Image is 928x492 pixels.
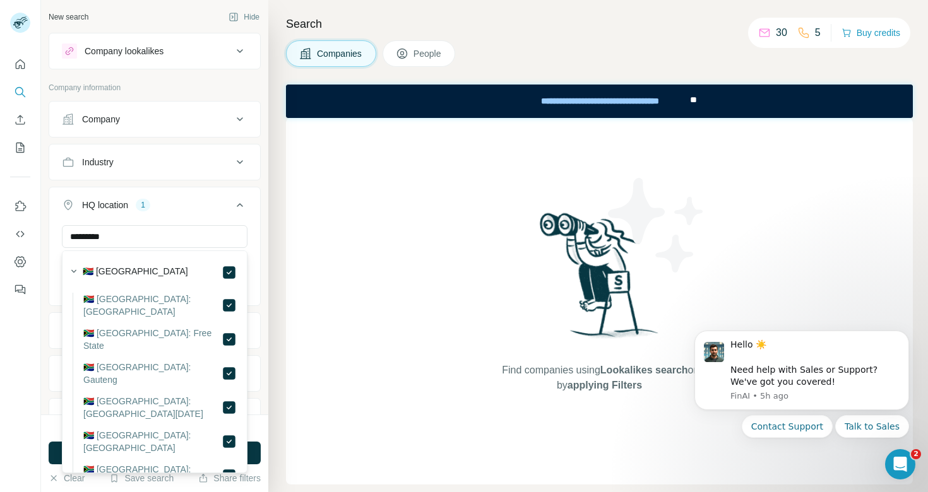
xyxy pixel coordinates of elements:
label: 🇿🇦 [GEOGRAPHIC_DATA]: [GEOGRAPHIC_DATA] [83,463,222,488]
h4: Search [286,15,913,33]
button: Save search [109,472,174,484]
button: Quick start [10,53,30,76]
button: Clear [49,472,85,484]
label: 🇿🇦 [GEOGRAPHIC_DATA] [83,265,188,280]
button: My lists [10,136,30,159]
button: Use Surfe API [10,223,30,245]
span: People [413,47,443,60]
button: Hide [220,8,268,26]
span: Companies [317,47,363,60]
span: applying Filters [568,380,642,390]
label: 🇿🇦 [GEOGRAPHIC_DATA]: Gauteng [83,361,222,386]
p: 30 [776,25,787,40]
button: Annual revenue ($) [49,315,260,346]
div: Company [82,113,120,126]
label: 🇿🇦 [GEOGRAPHIC_DATA]: Free State [83,327,222,352]
button: Technologies [49,401,260,431]
p: Company information [49,82,261,93]
button: Industry [49,147,260,177]
button: Feedback [10,278,30,301]
button: Enrich CSV [10,108,30,131]
button: Use Surfe on LinkedIn [10,195,30,218]
label: 🇿🇦 [GEOGRAPHIC_DATA]: [GEOGRAPHIC_DATA] [83,429,222,454]
span: Lookalikes search [600,365,688,375]
iframe: Banner [286,85,913,118]
img: Surfe Illustration - Woman searching with binoculars [534,209,665,350]
button: Search [10,81,30,103]
label: 🇿🇦 [GEOGRAPHIC_DATA]: [GEOGRAPHIC_DATA] [83,293,222,318]
button: Employees (size) [49,358,260,389]
button: Run search [49,442,261,464]
button: Company [49,104,260,134]
button: HQ location1 [49,190,260,225]
button: Share filters [198,472,261,484]
div: Company lookalikes [85,45,164,57]
p: 5 [815,25,821,40]
img: Surfe Illustration - Stars [600,168,713,282]
div: New search [49,11,88,23]
div: 1 [136,199,150,211]
button: Dashboard [10,250,30,273]
iframe: Intercom live chat [885,449,915,479]
div: HQ location [82,199,128,211]
iframe: Intercom notifications message [675,315,928,486]
div: Industry [82,156,114,168]
button: Company lookalikes [49,36,260,66]
span: Find companies using or by [498,363,700,393]
label: 🇿🇦 [GEOGRAPHIC_DATA]: [GEOGRAPHIC_DATA][DATE] [83,395,222,420]
span: 2 [911,449,921,459]
button: Buy credits [842,24,900,42]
